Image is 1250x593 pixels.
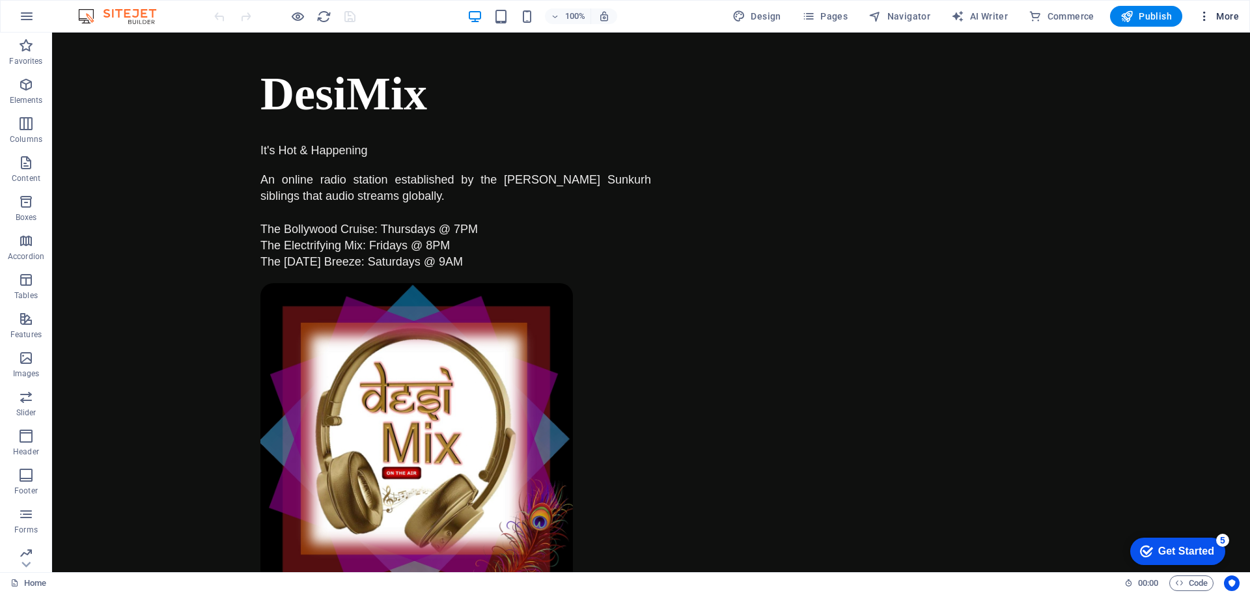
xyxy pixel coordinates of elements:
[863,6,936,27] button: Navigator
[38,14,94,26] div: Get Started
[797,6,853,27] button: Pages
[1193,6,1244,27] button: More
[598,10,610,22] i: On resize automatically adjust zoom level to fit chosen device.
[1023,6,1100,27] button: Commerce
[732,10,781,23] span: Design
[564,8,585,24] h6: 100%
[727,6,786,27] div: Design (Ctrl+Alt+Y)
[1198,10,1239,23] span: More
[802,10,848,23] span: Pages
[290,8,305,24] button: Click here to leave preview mode and continue editing
[9,56,42,66] p: Favorites
[1110,6,1182,27] button: Publish
[8,251,44,262] p: Accordion
[14,486,38,496] p: Footer
[1224,575,1240,591] button: Usercentrics
[1138,575,1158,591] span: 00 00
[14,525,38,535] p: Forms
[1029,10,1094,23] span: Commerce
[13,447,39,457] p: Header
[96,3,109,16] div: 5
[10,95,43,105] p: Elements
[727,6,786,27] button: Design
[951,10,1008,23] span: AI Writer
[1175,575,1208,591] span: Code
[16,407,36,418] p: Slider
[10,575,46,591] a: Click to cancel selection. Double-click to open Pages
[868,10,930,23] span: Navigator
[316,9,331,24] i: Reload page
[10,329,42,340] p: Features
[10,7,105,34] div: Get Started 5 items remaining, 0% complete
[75,8,173,24] img: Editor Logo
[14,290,38,301] p: Tables
[1120,10,1172,23] span: Publish
[545,8,591,24] button: 100%
[16,212,37,223] p: Boxes
[946,6,1013,27] button: AI Writer
[316,8,331,24] button: reload
[1169,575,1214,591] button: Code
[13,368,40,379] p: Images
[12,173,40,184] p: Content
[10,134,42,145] p: Columns
[1124,575,1159,591] h6: Session time
[1147,578,1149,588] span: :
